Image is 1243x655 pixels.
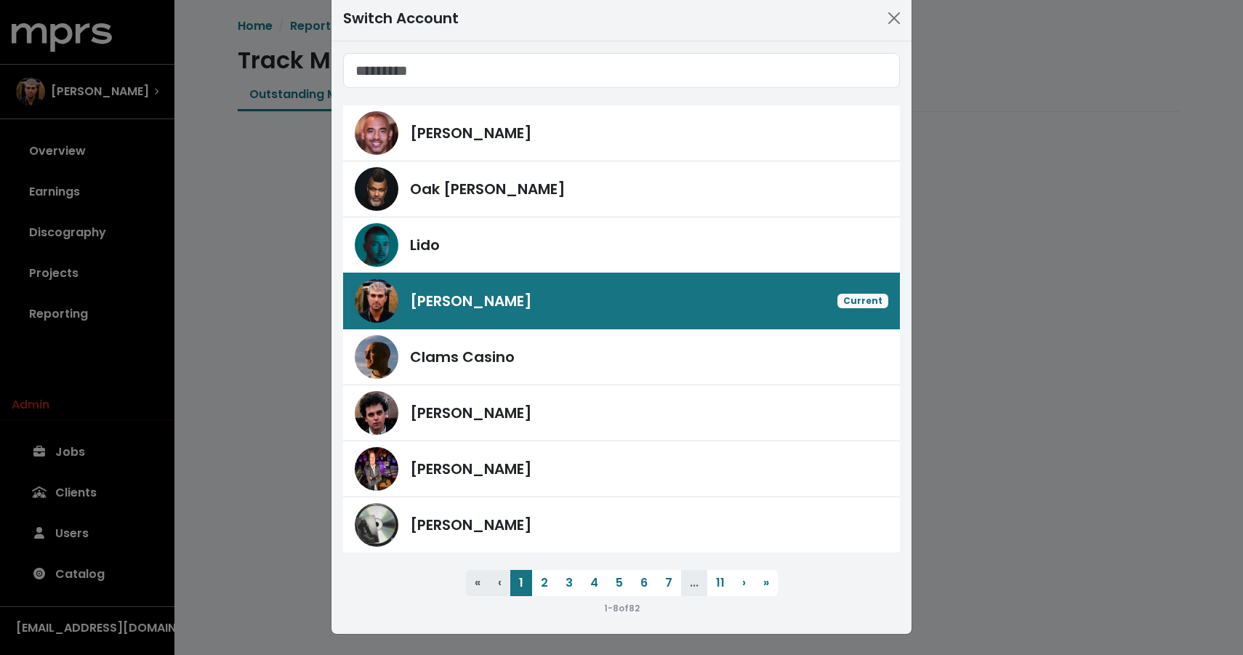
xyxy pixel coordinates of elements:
span: [PERSON_NAME] [410,290,532,312]
button: 5 [607,570,632,596]
span: » [763,574,769,591]
button: 6 [632,570,656,596]
div: Switch Account [343,7,459,29]
a: LidoLido [343,217,900,273]
input: Search accounts [343,53,900,88]
button: 3 [557,570,582,596]
img: Ike Beatz [355,503,398,547]
img: Clams Casino [355,335,398,379]
img: Fred Gibson [355,279,398,323]
button: Close [882,7,906,30]
a: Harvey Mason Jr[PERSON_NAME] [343,105,900,161]
span: Oak [PERSON_NAME] [410,178,566,200]
img: Oak Felder [355,167,398,211]
small: 1 - 8 of 82 [604,602,640,614]
span: › [742,574,746,591]
button: 11 [707,570,733,596]
button: 2 [532,570,557,596]
span: [PERSON_NAME] [410,458,532,480]
img: Harvey Mason Jr [355,111,398,155]
img: Andrew Dawson [355,447,398,491]
button: 4 [582,570,607,596]
span: Clams Casino [410,346,515,368]
button: 7 [656,570,681,596]
a: James Ford[PERSON_NAME] [343,385,900,441]
a: Oak FelderOak [PERSON_NAME] [343,161,900,217]
a: Clams CasinoClams Casino [343,329,900,385]
a: Ike Beatz[PERSON_NAME] [343,497,900,552]
a: Andrew Dawson[PERSON_NAME] [343,441,900,497]
span: Lido [410,234,440,256]
button: 1 [510,570,532,596]
span: [PERSON_NAME] [410,402,532,424]
span: [PERSON_NAME] [410,514,532,536]
img: James Ford [355,391,398,435]
a: Fred Gibson[PERSON_NAME]Current [343,273,900,329]
span: Current [837,294,888,308]
span: [PERSON_NAME] [410,122,532,144]
img: Lido [355,223,398,267]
